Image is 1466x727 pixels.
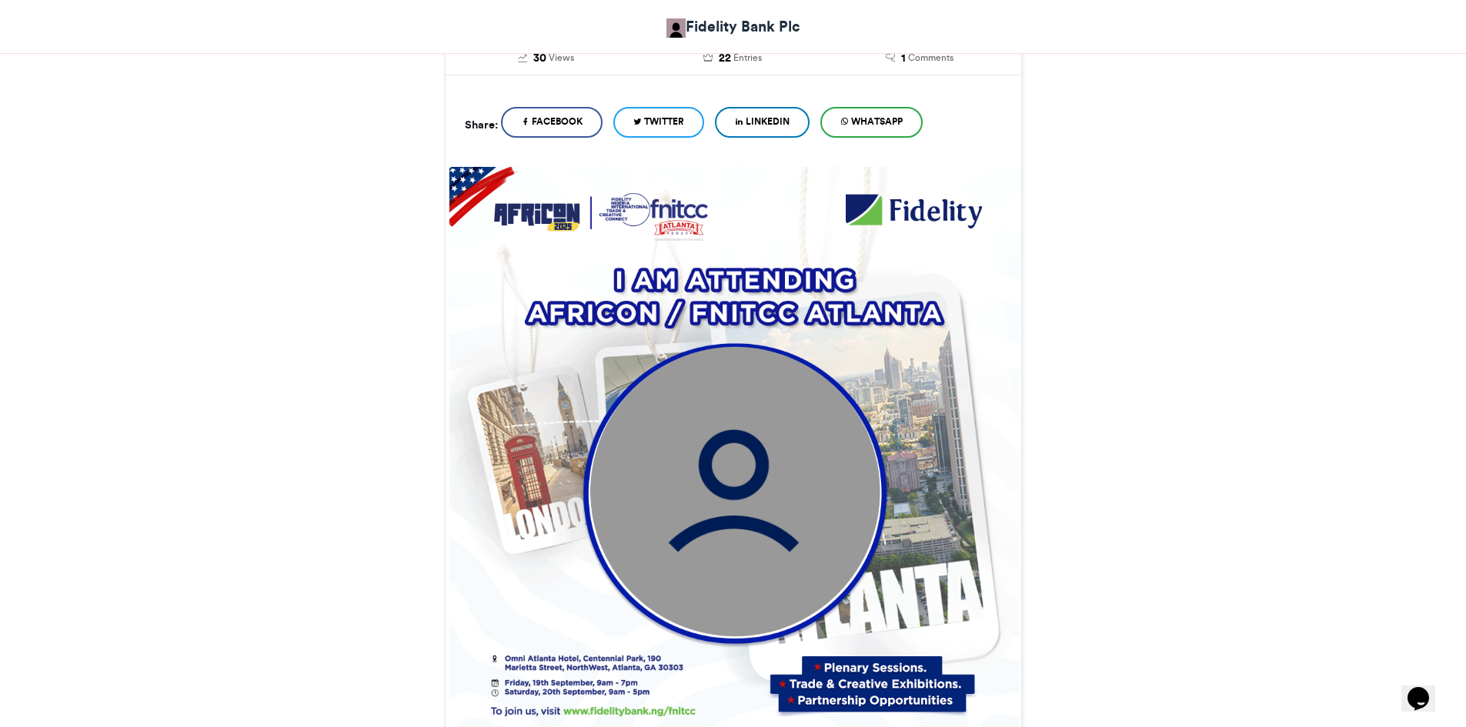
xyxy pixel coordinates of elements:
[901,50,906,67] span: 1
[644,115,684,128] span: Twitter
[501,107,603,138] a: Facebook
[746,115,790,128] span: LinkedIn
[613,107,704,138] a: Twitter
[666,15,800,38] a: Fidelity Bank Plc
[589,346,880,636] img: user_circle.png
[1401,665,1451,712] iframe: chat widget
[465,50,629,67] a: 30 Views
[838,50,1002,67] a: 1 Comments
[820,107,923,138] a: WhatsApp
[733,51,762,65] span: Entries
[908,51,953,65] span: Comments
[719,50,731,67] span: 22
[851,115,903,128] span: WhatsApp
[533,50,546,67] span: 30
[532,115,583,128] span: Facebook
[651,50,815,67] a: 22 Entries
[715,107,810,138] a: LinkedIn
[549,51,574,65] span: Views
[666,18,686,38] img: Fidelity Bank
[465,115,498,135] h5: Share:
